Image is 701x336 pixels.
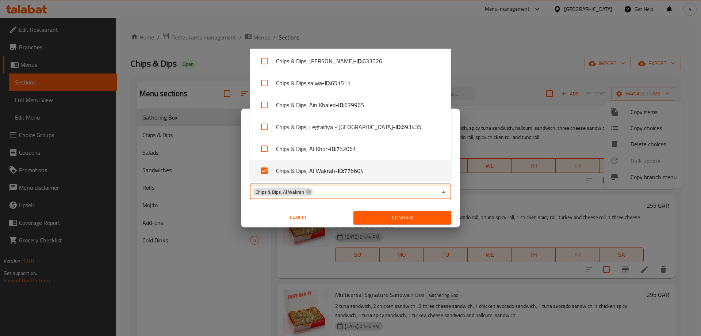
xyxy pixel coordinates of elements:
[353,211,451,224] button: Confirm
[250,72,451,94] li: Chips & Dips,salwa
[322,79,331,87] b: - ID:
[363,57,382,65] span: 633526
[250,138,451,160] li: Chips & Dips, Al Khor
[393,122,402,131] b: - ID:
[336,101,344,109] b: - ID:
[344,166,364,175] span: 776604
[250,160,451,182] li: Chips & Dips, Al Wakrah
[335,166,344,175] b: - ID:
[253,188,313,196] div: Chips & Dips, Al Wakrah
[354,57,363,65] b: - ID:
[402,122,421,131] span: 693435
[250,211,348,224] button: Cancel
[250,94,451,116] li: Chips & Dips, Ain Khaled
[327,144,336,153] b: - ID:
[331,79,350,87] span: 651511
[250,50,451,72] li: Chips & Dips, [PERSON_NAME]
[336,144,356,153] span: 752061
[359,213,445,222] span: Confirm
[253,189,307,196] span: Chips & Dips, Al Wakrah
[250,116,451,138] li: Chips & Dips, Legtaifiya - [GEOGRAPHIC_DATA]
[344,101,364,109] span: 679965
[253,213,345,222] span: Cancel
[438,187,449,197] button: Close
